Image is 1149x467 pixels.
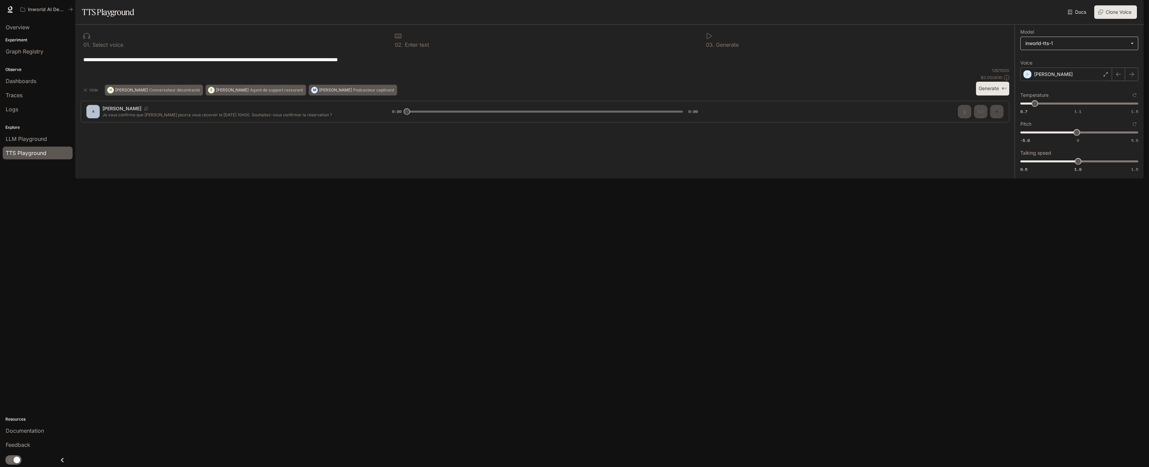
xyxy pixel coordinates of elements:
p: $ 0.000630 [981,75,1003,80]
button: Hide [81,85,102,95]
p: Voice [1020,61,1032,65]
div: M [311,85,317,95]
p: Inworld AI Demos [28,7,66,12]
span: 0 [1077,138,1079,143]
p: [PERSON_NAME] [216,88,249,92]
span: -5.0 [1020,138,1030,143]
div: inworld-tts-1 [1021,37,1138,50]
p: 0 3 . [706,42,714,47]
button: Clone Voice [1094,5,1137,19]
p: [PERSON_NAME] [1034,71,1073,78]
button: All workspaces [17,3,76,16]
p: Podcasteur captivant [353,88,394,92]
p: Enter text [403,42,429,47]
div: inworld-tts-1 [1025,40,1127,47]
button: Reset to default [1131,120,1138,128]
p: Select voice [91,42,123,47]
span: 0.7 [1020,109,1027,114]
span: 1.5 [1131,166,1138,172]
p: Talking speed [1020,151,1051,155]
p: [PERSON_NAME] [115,88,148,92]
button: Generate⌘⏎ [976,82,1009,95]
p: Pitch [1020,122,1031,126]
p: Temperature [1020,93,1049,98]
div: É [208,85,214,95]
span: 1.1 [1074,109,1081,114]
p: ⌘⏎ [1002,87,1007,91]
span: 5.0 [1131,138,1138,143]
h1: TTS Playground [82,5,134,19]
p: Conversateur décontracté [149,88,200,92]
p: 126 / 1000 [992,68,1009,73]
a: Docs [1066,5,1089,19]
span: 1.0 [1074,166,1081,172]
p: 0 2 . [395,42,403,47]
button: M[PERSON_NAME]Podcasteur captivant [309,85,397,95]
span: 0.5 [1020,166,1027,172]
button: É[PERSON_NAME]Agent de support rassurant [206,85,306,95]
span: 1.5 [1131,109,1138,114]
p: [PERSON_NAME] [319,88,352,92]
p: Model [1020,30,1034,34]
p: 0 1 . [83,42,91,47]
button: H[PERSON_NAME]Conversateur décontracté [105,85,203,95]
div: H [108,85,114,95]
p: Agent de support rassurant [250,88,303,92]
button: Reset to default [1131,91,1138,99]
p: Generate [714,42,739,47]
